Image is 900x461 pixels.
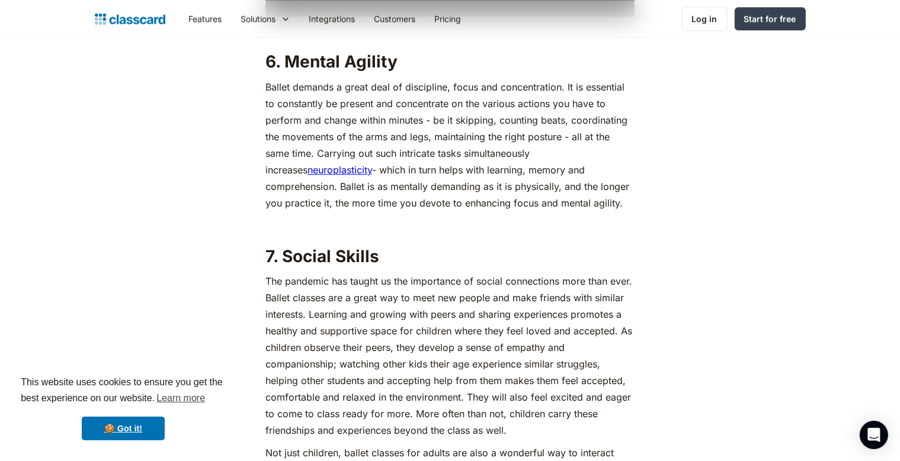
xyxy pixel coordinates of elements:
[9,364,237,452] div: cookieconsent
[425,5,471,32] a: Pricing
[241,12,276,25] div: Solutions
[180,5,232,32] a: Features
[735,7,806,30] a: Start for free
[265,246,379,266] strong: 7. Social Skills
[744,12,796,25] div: Start for free
[232,5,300,32] div: Solutions
[300,5,365,32] a: Integrations
[365,5,425,32] a: Customers
[95,11,165,27] a: home
[155,389,207,407] a: learn more about cookies
[682,7,728,31] a: Log in
[82,417,165,440] a: dismiss cookie message
[308,164,372,176] a: neuroplasticity
[265,273,635,439] p: The pandemic has taught us the importance of social connections more than ever. Ballet classes ar...
[265,51,398,72] strong: 6. Mental Agility
[21,375,226,407] span: This website uses cookies to ensure you get the best experience on our website.
[265,217,635,234] p: ‍
[265,79,635,211] p: Ballet demands a great deal of discipline, focus and concentration. It is essential to constantly...
[692,12,718,25] div: Log in
[860,421,888,449] div: Open Intercom Messenger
